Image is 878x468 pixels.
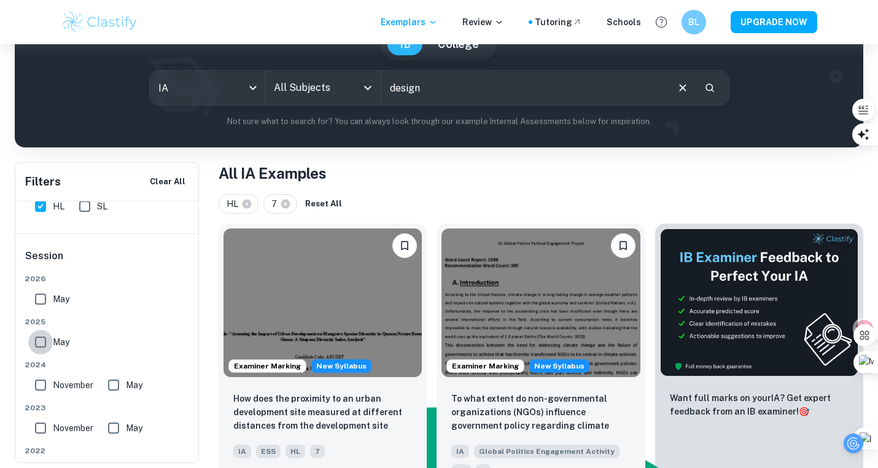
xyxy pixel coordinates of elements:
[381,71,666,105] input: E.g. player arrangements, enthalpy of combustion, analysis of a big city...
[25,445,190,456] span: 2022
[302,195,345,213] button: Reset All
[53,378,93,392] span: November
[441,228,640,377] img: Global Politics Engagement Activity IA example thumbnail: To what extent do non-governmental organ
[687,15,701,29] h6: BL
[671,76,694,99] button: Clear
[660,228,858,376] img: Thumbnail
[799,407,809,416] span: 🎯
[425,33,491,55] button: College
[359,79,376,96] button: Open
[682,10,706,34] button: BL
[126,378,142,392] span: May
[651,12,672,33] button: Help and Feedback
[233,392,412,434] p: How does the proximity to an urban development site measured at different distances from the deve...
[25,316,190,327] span: 2025
[53,292,69,306] span: May
[699,77,720,98] button: Search
[387,33,423,55] button: IB
[25,402,190,413] span: 2023
[474,445,620,458] span: Global Politics Engagement Activity
[462,15,504,29] p: Review
[310,445,325,458] span: 7
[25,249,190,273] h6: Session
[53,421,93,435] span: November
[61,10,139,34] img: Clastify logo
[150,71,265,105] div: IA
[607,15,641,29] a: Schools
[126,421,142,435] span: May
[447,361,524,372] span: Examiner Marking
[263,194,297,214] div: 7
[286,445,305,458] span: HL
[256,445,281,458] span: ESS
[53,335,69,349] span: May
[670,391,849,418] p: Want full marks on your IA ? Get expert feedback from an IB examiner!
[229,361,306,372] span: Examiner Marking
[219,194,258,214] div: HL
[25,359,190,370] span: 2024
[311,359,371,373] div: Starting from the May 2026 session, the ESS IA requirements have changed. We created this exempla...
[227,197,244,211] span: HL
[97,200,107,213] span: SL
[233,445,251,458] span: IA
[611,233,635,258] button: Bookmark
[535,15,582,29] a: Tutoring
[451,392,630,434] p: To what extent do non-governmental organizations (NGOs) influence government policy regarding cli...
[25,115,853,128] p: Not sure what to search for? You can always look through our example Internal Assessments below f...
[731,11,817,33] button: UPGRADE NOW
[25,173,61,190] h6: Filters
[219,162,863,184] h1: All IA Examples
[271,197,282,211] span: 7
[311,359,371,373] span: New Syllabus
[392,233,417,258] button: Bookmark
[53,200,64,213] span: HL
[223,228,422,377] img: ESS IA example thumbnail: How does the proximity to an urban devel
[147,173,188,191] button: Clear All
[529,359,589,373] div: Starting from the May 2026 session, the Global Politics Engagement Activity requirements have cha...
[529,359,589,373] span: New Syllabus
[451,445,469,458] span: IA
[381,15,438,29] p: Exemplars
[25,273,190,284] span: 2026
